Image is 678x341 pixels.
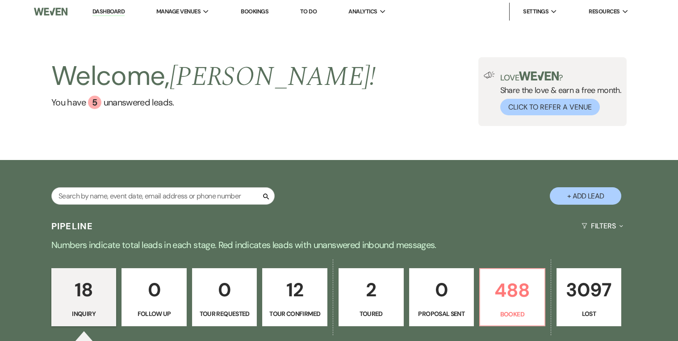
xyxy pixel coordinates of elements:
[484,72,495,79] img: loud-speaker-illustration.svg
[523,7,548,16] span: Settings
[156,7,201,16] span: Manage Venues
[268,275,322,305] p: 12
[519,72,559,80] img: weven-logo-green.svg
[344,275,398,305] p: 2
[51,96,376,109] a: You have 5 unanswered leads.
[550,187,621,205] button: + Add Lead
[562,309,616,319] p: Lost
[192,268,257,326] a: 0Tour Requested
[262,268,327,326] a: 12Tour Confirmed
[300,8,317,15] a: To Do
[500,72,622,82] p: Love ?
[121,268,187,326] a: 0Follow Up
[34,2,67,21] img: Weven Logo
[127,309,181,319] p: Follow Up
[557,268,622,326] a: 3097Lost
[485,275,539,305] p: 488
[562,275,616,305] p: 3097
[415,275,469,305] p: 0
[51,187,275,205] input: Search by name, event date, email address or phone number
[268,309,322,319] p: Tour Confirmed
[479,268,545,326] a: 488Booked
[348,7,377,16] span: Analytics
[589,7,619,16] span: Resources
[127,275,181,305] p: 0
[500,99,600,115] button: Click to Refer a Venue
[485,309,539,319] p: Booked
[409,268,474,326] a: 0Proposal Sent
[17,238,661,252] p: Numbers indicate total leads in each stage. Red indicates leads with unanswered inbound messages.
[578,214,627,238] button: Filters
[88,96,101,109] div: 5
[241,8,268,15] a: Bookings
[495,72,622,115] div: Share the love & earn a free month.
[51,268,117,326] a: 18Inquiry
[339,268,404,326] a: 2Toured
[170,56,376,97] span: [PERSON_NAME] !
[198,309,251,319] p: Tour Requested
[57,309,111,319] p: Inquiry
[344,309,398,319] p: Toured
[57,275,111,305] p: 18
[415,309,469,319] p: Proposal Sent
[51,220,93,232] h3: Pipeline
[92,8,125,16] a: Dashboard
[198,275,251,305] p: 0
[51,57,376,96] h2: Welcome,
